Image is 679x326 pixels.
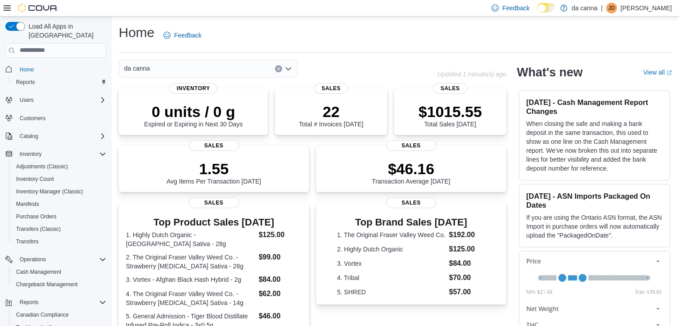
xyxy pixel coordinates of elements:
[337,273,446,282] dt: 4. Tribal
[606,3,617,13] div: Jp Ding
[2,296,110,309] button: Reports
[126,230,255,248] dt: 1. Highly Dutch Organic - [GEOGRAPHIC_DATA] Sativa - 28g
[372,160,450,185] div: Transaction Average [DATE]
[337,217,485,228] h3: Top Brand Sales [DATE]
[526,119,662,173] p: When closing the safe and making a bank deposit in the same transaction, this used to show as one...
[16,131,106,142] span: Catalog
[12,77,106,88] span: Reports
[437,71,506,78] p: Updated 1 minute(s) ago
[16,201,39,208] span: Manifests
[16,226,61,233] span: Transfers (Classic)
[258,274,301,285] dd: $84.00
[126,217,302,228] h3: Top Product Sales [DATE]
[9,223,110,235] button: Transfers (Classic)
[20,133,38,140] span: Catalog
[16,113,106,124] span: Customers
[16,188,83,195] span: Inventory Manager (Classic)
[16,149,106,159] span: Inventory
[572,3,598,13] p: da canna
[144,103,243,121] p: 0 units / 0 g
[12,309,72,320] a: Canadian Compliance
[16,297,106,308] span: Reports
[16,64,37,75] a: Home
[16,95,37,105] button: Users
[160,26,205,44] a: Feedback
[258,230,301,240] dd: $125.00
[275,65,282,72] button: Clear input
[167,160,261,185] div: Avg Items Per Transaction [DATE]
[9,185,110,198] button: Inventory Manager (Classic)
[174,31,201,40] span: Feedback
[2,63,110,76] button: Home
[189,140,239,151] span: Sales
[16,79,35,86] span: Reports
[16,311,69,318] span: Canadian Compliance
[9,198,110,210] button: Manifests
[12,174,106,184] span: Inventory Count
[386,140,436,151] span: Sales
[667,70,672,75] svg: External link
[419,103,482,121] p: $1015.55
[258,252,301,263] dd: $99.00
[601,3,603,13] p: |
[126,289,255,307] dt: 4. The Original Fraser Valley Weed Co. - Strawberry [MEDICAL_DATA] Sativa - 14g
[337,288,446,297] dt: 5. SHRED
[16,113,49,124] a: Customers
[526,213,662,240] p: If you are using the Ontario ASN format, the ASN Import in purchase orders will now automatically...
[2,253,110,266] button: Operations
[449,272,485,283] dd: $70.00
[285,65,292,72] button: Open list of options
[16,176,54,183] span: Inventory Count
[9,278,110,291] button: Chargeback Management
[314,83,348,94] span: Sales
[337,245,446,254] dt: 2. Highly Dutch Organic
[9,210,110,223] button: Purchase Orders
[258,288,301,299] dd: $62.00
[517,65,583,79] h2: What's new
[337,259,446,268] dt: 3. Vortex
[12,267,106,277] span: Cash Management
[2,112,110,125] button: Customers
[16,95,106,105] span: Users
[9,76,110,88] button: Reports
[12,211,106,222] span: Purchase Orders
[9,266,110,278] button: Cash Management
[167,160,261,178] p: 1.55
[16,268,61,276] span: Cash Management
[12,199,42,209] a: Manifests
[18,4,58,13] img: Cova
[2,94,110,106] button: Users
[608,3,615,13] span: JD
[419,103,482,128] div: Total Sales [DATE]
[299,103,363,121] p: 22
[25,22,106,40] span: Load All Apps in [GEOGRAPHIC_DATA]
[16,149,45,159] button: Inventory
[9,235,110,248] button: Transfers
[16,64,106,75] span: Home
[449,287,485,297] dd: $57.00
[20,256,46,263] span: Operations
[12,77,38,88] a: Reports
[12,199,106,209] span: Manifests
[12,186,87,197] a: Inventory Manager (Classic)
[16,254,106,265] span: Operations
[12,309,106,320] span: Canadian Compliance
[126,275,255,284] dt: 3. Vortex - Afghan Black Hash Hybrid - 2g
[16,131,42,142] button: Catalog
[170,83,217,94] span: Inventory
[2,130,110,142] button: Catalog
[16,163,68,170] span: Adjustments (Classic)
[526,98,662,116] h3: [DATE] - Cash Management Report Changes
[9,160,110,173] button: Adjustments (Classic)
[16,281,78,288] span: Chargeback Management
[16,213,57,220] span: Purchase Orders
[643,69,672,76] a: View allExternal link
[502,4,529,13] span: Feedback
[12,211,60,222] a: Purchase Orders
[20,299,38,306] span: Reports
[126,253,255,271] dt: 2. The Original Fraser Valley Weed Co. - Strawberry [MEDICAL_DATA] Sativa - 28g
[12,174,58,184] a: Inventory Count
[12,224,64,234] a: Transfers (Classic)
[449,258,485,269] dd: $84.00
[144,103,243,128] div: Expired or Expiring in Next 30 Days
